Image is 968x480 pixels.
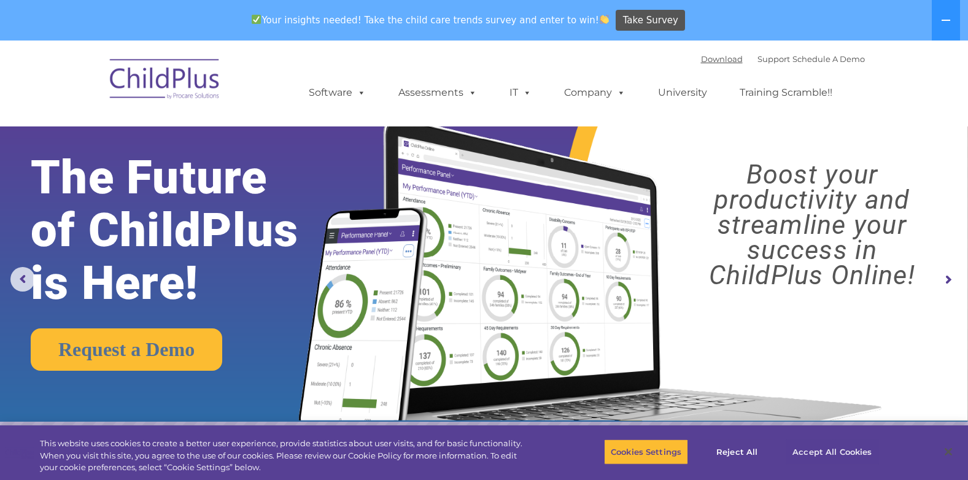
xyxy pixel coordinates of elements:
rs-layer: Boost your productivity and streamline your success in ChildPlus Online! [668,162,956,288]
img: ✅ [252,15,261,24]
a: Training Scramble!! [727,80,845,105]
div: This website uses cookies to create a better user experience, provide statistics about user visit... [40,438,532,474]
a: Company [552,80,638,105]
button: Accept All Cookies [786,439,878,465]
a: Request a Demo [31,328,222,371]
font: | [701,54,865,64]
a: Download [701,54,743,64]
a: University [646,80,719,105]
img: 👏 [600,15,609,24]
span: Phone number [171,131,223,141]
span: Last name [171,81,208,90]
a: Software [296,80,378,105]
button: Close [935,438,962,465]
img: ChildPlus by Procare Solutions [104,50,227,112]
button: Reject All [699,439,775,465]
a: Support [757,54,790,64]
a: IT [497,80,544,105]
span: Take Survey [623,10,678,31]
span: Your insights needed! Take the child care trends survey and enter to win! [247,8,614,32]
button: Cookies Settings [604,439,688,465]
rs-layer: The Future of ChildPlus is Here! [31,151,340,309]
a: Take Survey [616,10,685,31]
a: Schedule A Demo [792,54,865,64]
a: Assessments [386,80,489,105]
